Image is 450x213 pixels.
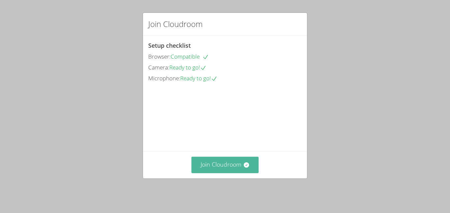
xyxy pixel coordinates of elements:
h2: Join Cloudroom [148,18,203,30]
span: Ready to go! [169,64,207,71]
span: Ready to go! [180,74,217,82]
span: Setup checklist [148,41,191,49]
button: Join Cloudroom [191,157,259,173]
span: Microphone: [148,74,180,82]
span: Browser: [148,53,171,60]
span: Camera: [148,64,169,71]
span: Compatible [171,53,209,60]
